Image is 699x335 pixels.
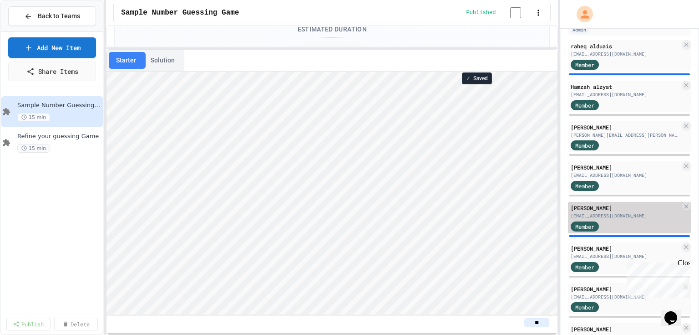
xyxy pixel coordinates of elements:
[575,263,594,271] span: Member
[17,133,101,140] span: Refine your guessing Game
[8,37,96,58] a: Add New Item
[466,9,496,16] span: Published
[571,172,680,179] div: [EMAIL_ADDRESS][DOMAIN_NAME]
[571,51,680,57] div: [EMAIL_ADDRESS][DOMAIN_NAME]
[143,52,182,69] button: Solution
[8,62,96,81] a: Share Items
[575,303,594,311] span: Member
[571,42,680,50] div: raheq alduais
[121,7,239,18] span: Sample Number Guessing Game
[466,7,532,18] div: Content is published and visible to students
[38,11,80,21] span: Back to Teams
[571,244,680,253] div: [PERSON_NAME]
[571,212,680,219] div: [EMAIL_ADDRESS][DOMAIN_NAME]
[571,82,680,91] div: Hamzah alzyat
[567,4,595,25] div: My Account
[571,91,680,98] div: [EMAIL_ADDRESS][DOMAIN_NAME]
[54,318,98,330] a: Delete
[109,52,143,69] button: Starter
[17,113,50,122] span: 15 min
[575,222,594,231] span: Member
[623,259,690,298] iframe: chat widget
[571,204,680,212] div: [PERSON_NAME]
[4,4,63,58] div: Chat with us now!Close
[571,253,680,260] div: [EMAIL_ADDRESS][DOMAIN_NAME]
[473,75,488,82] span: Saved
[466,75,471,82] span: ✓
[661,299,690,326] iframe: chat widget
[575,182,594,190] span: Member
[8,6,96,26] button: Back to Teams
[571,294,680,300] div: [EMAIL_ADDRESS][DOMAIN_NAME]
[17,144,50,153] span: 15 min
[571,26,588,34] div: Admin
[571,132,680,139] div: [PERSON_NAME][EMAIL_ADDRESS][PERSON_NAME][DOMAIN_NAME]
[17,102,101,109] span: Sample Number Guessing Game
[106,72,557,316] iframe: Snap! Programming Environment
[571,163,680,171] div: [PERSON_NAME]
[571,325,680,333] div: [PERSON_NAME]
[299,41,365,60] button: Edit Duration
[575,101,594,109] span: Member
[571,285,680,293] div: [PERSON_NAME]
[575,61,594,69] span: Member
[575,141,594,149] span: Member
[571,123,680,131] div: [PERSON_NAME]
[6,318,51,330] a: Publish
[298,25,367,34] div: Estimated Duration
[499,7,532,18] input: publish toggle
